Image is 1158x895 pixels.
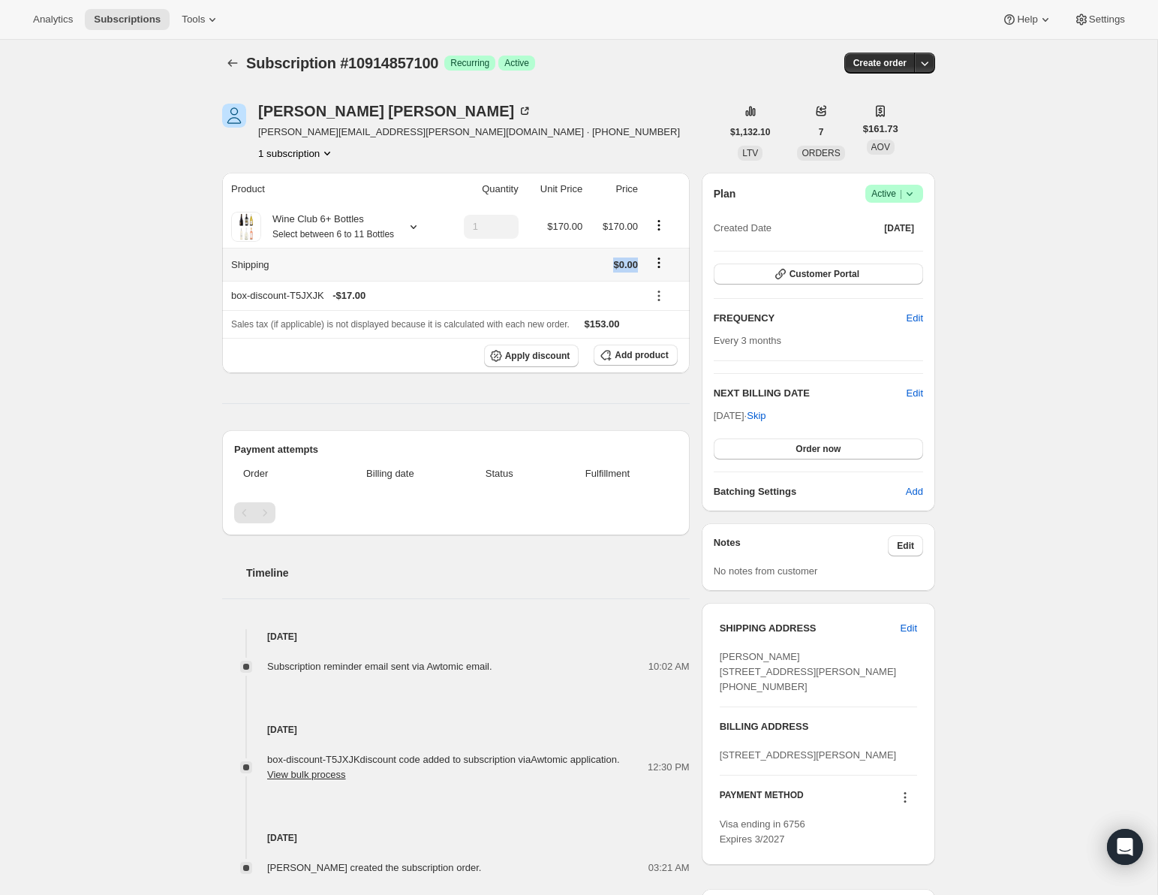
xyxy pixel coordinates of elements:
[897,540,914,552] span: Edit
[871,142,890,152] span: AOV
[888,535,923,556] button: Edit
[714,311,907,326] h2: FREQUENCY
[450,57,489,69] span: Recurring
[461,466,537,481] span: Status
[267,661,492,672] span: Subscription reminder email sent via Awtomic email.
[738,404,775,428] button: Skip
[720,818,805,845] span: Visa ending in 6756 Expires 3/2027
[721,122,779,143] button: $1,132.10
[714,221,771,236] span: Created Date
[714,186,736,201] h2: Plan
[332,288,365,303] span: - $17.00
[714,335,781,346] span: Every 3 months
[231,319,570,330] span: Sales tax (if applicable) is not displayed because it is calculated with each new order.
[585,318,620,330] span: $153.00
[94,14,161,26] span: Subscriptions
[594,345,677,366] button: Add product
[546,466,668,481] span: Fulfillment
[884,222,914,234] span: [DATE]
[222,53,243,74] button: Subscriptions
[802,148,840,158] span: ORDERS
[1017,14,1037,26] span: Help
[603,221,638,232] span: $170.00
[714,410,766,421] span: [DATE] ·
[261,212,394,242] div: Wine Club 6+ Bottles
[1107,829,1143,865] div: Open Intercom Messenger
[647,255,671,271] button: Shipping actions
[648,659,690,674] span: 10:02 AM
[267,769,346,780] button: View bulk process
[907,386,923,401] button: Edit
[258,146,335,161] button: Product actions
[547,221,582,232] span: $170.00
[897,480,932,504] button: Add
[258,125,680,140] span: [PERSON_NAME][EMAIL_ADDRESS][PERSON_NAME][DOMAIN_NAME] · [PHONE_NUMBER]
[222,722,690,737] h4: [DATE]
[875,218,923,239] button: [DATE]
[863,122,898,137] span: $161.73
[246,55,438,71] span: Subscription #10914857100
[993,9,1061,30] button: Help
[747,408,765,423] span: Skip
[504,57,529,69] span: Active
[871,186,917,201] span: Active
[85,9,170,30] button: Subscriptions
[714,438,923,460] button: Order now
[613,259,638,270] span: $0.00
[443,173,522,206] th: Quantity
[505,350,570,362] span: Apply discount
[222,173,443,206] th: Product
[714,264,923,285] button: Customer Portal
[231,288,638,303] div: box-discount-T5JXJK
[714,565,818,577] span: No notes from customer
[790,268,859,280] span: Customer Portal
[234,442,678,457] h2: Payment attempts
[720,749,897,761] span: [STREET_ADDRESS][PERSON_NAME]
[901,621,917,636] span: Edit
[844,53,916,74] button: Create order
[648,860,690,875] span: 03:21 AM
[720,651,897,692] span: [PERSON_NAME] [STREET_ADDRESS][PERSON_NAME] [PHONE_NUMBER]
[714,535,889,556] h3: Notes
[796,443,841,455] span: Order now
[892,616,926,640] button: Edit
[853,57,907,69] span: Create order
[648,760,690,775] span: 12:30 PM
[898,306,932,330] button: Edit
[1089,14,1125,26] span: Settings
[1065,9,1134,30] button: Settings
[173,9,229,30] button: Tools
[615,349,668,361] span: Add product
[720,621,901,636] h3: SHIPPING ADDRESS
[234,457,324,490] th: Order
[714,484,906,499] h6: Batching Settings
[484,345,579,367] button: Apply discount
[810,122,833,143] button: 7
[267,862,481,873] span: [PERSON_NAME] created the subscription order.
[907,311,923,326] span: Edit
[267,754,620,780] span: box-discount-T5JXJK discount code added to subscription via Awtomic application .
[714,386,907,401] h2: NEXT BILLING DATE
[246,565,690,580] h2: Timeline
[258,104,532,119] div: [PERSON_NAME] [PERSON_NAME]
[906,484,923,499] span: Add
[222,104,246,128] span: Sarah Williams
[720,789,804,809] h3: PAYMENT METHOD
[742,148,758,158] span: LTV
[647,217,671,234] button: Product actions
[900,188,902,200] span: |
[33,14,73,26] span: Analytics
[182,14,205,26] span: Tools
[234,502,678,523] nav: Pagination
[222,629,690,644] h4: [DATE]
[720,719,917,734] h3: BILLING ADDRESS
[819,126,824,138] span: 7
[222,830,690,845] h4: [DATE]
[24,9,82,30] button: Analytics
[272,229,394,240] small: Select between 6 to 11 Bottles
[730,126,770,138] span: $1,132.10
[329,466,453,481] span: Billing date
[523,173,588,206] th: Unit Price
[587,173,642,206] th: Price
